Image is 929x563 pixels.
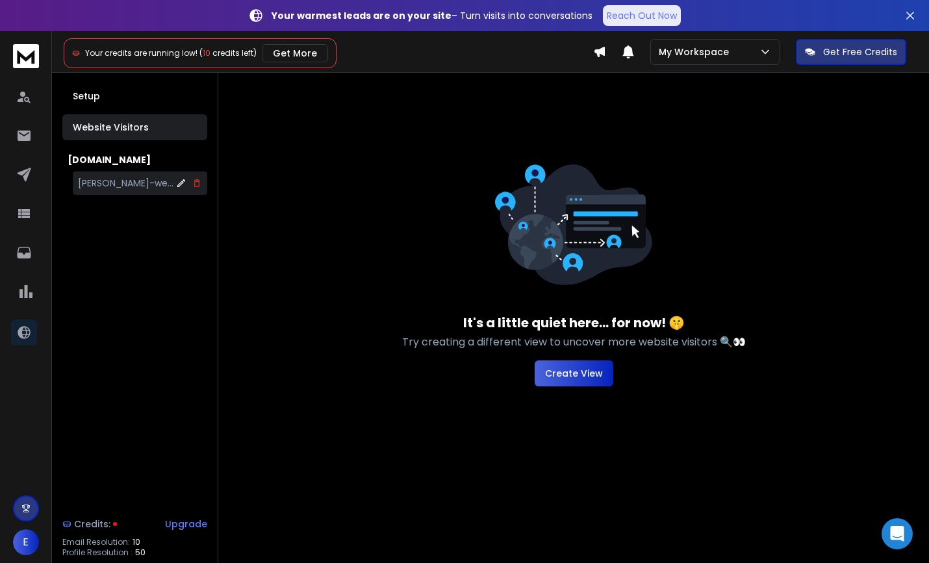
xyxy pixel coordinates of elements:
[62,547,133,558] p: Profile Resolution :
[659,45,734,58] p: My Workspace
[199,47,257,58] span: ( credits left)
[402,334,746,350] p: Try creating a different view to uncover more website visitors 🔍👀
[603,5,681,26] a: Reach Out Now
[68,153,151,166] p: [DOMAIN_NAME]
[13,529,39,555] button: E
[135,547,146,558] span: 50
[78,177,176,190] div: [PERSON_NAME]-website visitors
[272,9,452,22] strong: Your warmest leads are on your site
[62,114,207,140] button: Website Visitors
[62,537,130,547] p: Email Resolution:
[62,511,207,537] a: Credits:Upgrade
[85,47,197,58] span: Your credits are running low!
[13,44,39,68] img: logo
[74,518,110,531] span: Credits:
[463,314,685,332] h3: It's a little quiet here... for now! 🤫
[262,44,328,62] button: Get More
[62,83,207,109] button: Setup
[203,47,210,58] span: 10
[796,39,906,65] button: Get Free Credits
[823,45,897,58] p: Get Free Credits
[272,9,592,22] p: – Turn visits into conversations
[535,360,613,386] button: Create View
[607,9,677,22] p: Reach Out Now
[882,518,913,549] div: Open Intercom Messenger
[165,518,207,531] div: Upgrade
[62,148,207,171] button: [DOMAIN_NAME]
[133,537,140,547] span: 10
